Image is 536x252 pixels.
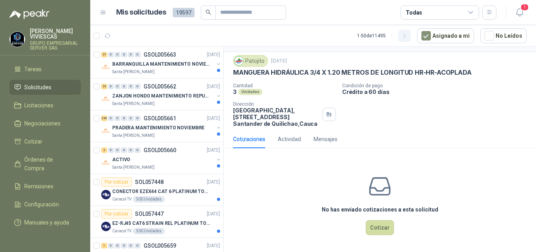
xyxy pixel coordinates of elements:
span: Configuración [24,200,59,209]
div: 0 [121,243,127,248]
button: Cotizar [366,220,394,235]
p: SOL057448 [135,179,164,185]
div: 0 [115,116,120,121]
div: Todas [406,8,422,17]
p: Santa [PERSON_NAME] [112,101,155,107]
p: Santa [PERSON_NAME] [112,132,155,139]
img: Company Logo [101,222,111,231]
p: GSOL005661 [144,116,176,121]
div: Mensajes [314,135,337,143]
a: Negociaciones [9,116,81,131]
span: 19597 [173,8,195,17]
a: Remisiones [9,179,81,194]
p: EZ-RJ45 CAT6 STRAIN REL PLATINUM TOOLS [112,220,210,227]
div: Patojito [233,55,268,67]
span: 1 [520,4,529,11]
div: 0 [115,243,120,248]
span: Tareas [24,65,42,74]
div: Actividad [278,135,301,143]
p: [DATE] [207,51,220,59]
p: ZANJON HONDO MANTENIMIENTO REPUESTOS [112,92,210,100]
div: 25 [101,84,107,89]
div: 0 [135,243,140,248]
div: 0 [128,147,134,153]
p: Crédito a 60 días [342,88,533,95]
span: Solicitudes [24,83,51,92]
a: 2 0 0 0 0 0 GSOL005660[DATE] Company LogoACTIVOSanta [PERSON_NAME] [101,145,222,171]
p: ACTIVO [112,156,130,164]
div: 0 [135,116,140,121]
a: Licitaciones [9,98,81,113]
button: No Leídos [480,28,527,43]
a: Por cotizarSOL057448[DATE] Company LogoCONECTOR EZEX44 CAT 6 PLATINUM TOOLSCaracol TV500 Unidades [90,174,223,206]
span: Remisiones [24,182,53,191]
span: Cotizar [24,137,42,146]
div: 246 [101,116,107,121]
span: Licitaciones [24,101,53,110]
div: Cotizaciones [233,135,265,143]
div: 0 [128,52,134,57]
a: Cotizar [9,134,81,149]
img: Logo peakr [9,9,49,19]
a: Por cotizarSOL057447[DATE] Company LogoEZ-RJ45 CAT6 STRAIN REL PLATINUM TOOLSCaracol TV500 Unidades [90,206,223,238]
div: 0 [115,147,120,153]
div: 0 [128,84,134,89]
p: [DATE] [207,210,220,218]
div: 0 [135,84,140,89]
p: [DATE] [207,115,220,122]
p: CONECTOR EZEX44 CAT 6 PLATINUM TOOLS [112,188,210,195]
p: [DATE] [207,83,220,90]
div: Por cotizar [101,209,132,219]
div: 500 Unidades [133,228,165,234]
p: Santa [PERSON_NAME] [112,69,155,75]
div: 1 [101,243,107,248]
a: Manuales y ayuda [9,215,81,230]
img: Company Logo [101,126,111,136]
p: [GEOGRAPHIC_DATA], [STREET_ADDRESS] Santander de Quilichao , Cauca [233,107,319,127]
div: 0 [121,84,127,89]
p: SOL057447 [135,211,164,217]
img: Company Logo [235,57,243,65]
a: Configuración [9,197,81,212]
div: 0 [115,52,120,57]
p: [DATE] [271,57,287,65]
p: [DATE] [207,147,220,154]
img: Company Logo [101,63,111,72]
p: [DATE] [207,178,220,186]
p: Cantidad [233,83,336,88]
div: 0 [108,147,114,153]
div: 0 [121,52,127,57]
span: Órdenes de Compra [24,155,73,173]
h3: No has enviado cotizaciones a esta solicitud [322,205,438,214]
p: GSOL005663 [144,52,176,57]
span: search [206,9,211,15]
div: Unidades [238,89,263,95]
img: Company Logo [101,158,111,167]
a: Órdenes de Compra [9,152,81,176]
p: GSOL005659 [144,243,176,248]
p: [PERSON_NAME] VIVIESCAS [30,28,81,39]
div: 0 [121,116,127,121]
div: Por cotizar [101,177,132,187]
a: 246 0 0 0 0 0 GSOL005661[DATE] Company LogoPRADERA MANTENIMIENTO NOVIEMBRESanta [PERSON_NAME] [101,114,222,139]
div: 2 [101,147,107,153]
p: Caracol TV [112,228,131,234]
p: Caracol TV [112,196,131,202]
img: Company Logo [101,190,111,199]
p: [DATE] [207,242,220,250]
div: 0 [108,84,114,89]
img: Company Logo [101,94,111,104]
a: Tareas [9,62,81,77]
p: Condición de pago [342,83,533,88]
div: 0 [121,147,127,153]
button: 1 [512,6,527,20]
p: BARRANQUILLA MANTENIMIENTO NOVIEMBRE [112,61,210,68]
a: 25 0 0 0 0 0 GSOL005662[DATE] Company LogoZANJON HONDO MANTENIMIENTO REPUESTOSSanta [PERSON_NAME] [101,82,222,107]
p: PRADERA MANTENIMIENTO NOVIEMBRE [112,124,204,132]
span: Negociaciones [24,119,60,128]
div: 0 [135,52,140,57]
div: 0 [128,243,134,248]
span: Manuales y ayuda [24,218,69,227]
a: Solicitudes [9,80,81,95]
div: 500 Unidades [133,196,165,202]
